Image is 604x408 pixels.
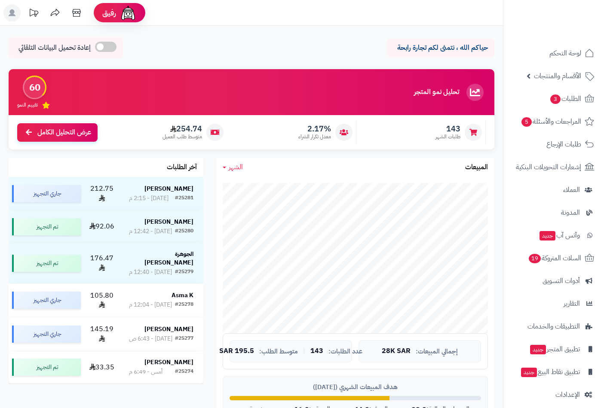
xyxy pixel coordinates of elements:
span: الشهر [229,162,243,172]
span: العملاء [563,184,580,196]
div: تم التجهيز [12,255,81,272]
span: السلات المتروكة [528,252,581,264]
a: الإعدادات [509,384,599,405]
div: #25279 [175,268,193,277]
strong: الجوهرة [PERSON_NAME] [144,250,193,267]
a: الطلبات3 [509,88,599,109]
h3: آخر الطلبات [167,164,197,171]
a: العملاء [509,180,599,200]
p: حياكم الله ، نتمنى لكم تجارة رابحة [393,43,488,53]
strong: [PERSON_NAME] [144,325,193,334]
td: 33.35 [84,351,119,383]
span: تطبيق نقاط البيع [520,366,580,378]
a: تطبيق المتجرجديد [509,339,599,359]
span: الإعدادات [555,389,580,401]
span: إعادة تحميل البيانات التلقائي [18,43,91,53]
span: لوحة التحكم [549,47,581,59]
td: 105.80 [84,284,119,317]
span: 19 [529,254,541,264]
div: [DATE] - 2:15 م [129,194,169,203]
span: الطلبات [549,93,581,105]
div: أمس - 6:49 م [129,368,162,376]
strong: [PERSON_NAME] [144,358,193,367]
span: 5 [521,117,532,127]
a: التقارير [509,293,599,314]
span: التقارير [564,298,580,310]
h3: تحليل نمو المتجر [414,88,459,96]
div: #25278 [175,301,193,309]
td: 92.06 [84,211,119,243]
div: [DATE] - 12:42 م [129,227,172,236]
span: الأقسام والمنتجات [534,70,581,82]
td: 145.19 [84,317,119,351]
div: جاري التجهيز [12,292,81,309]
div: #25281 [175,194,193,203]
a: المراجعات والأسئلة5 [509,111,599,132]
div: #25277 [175,335,193,343]
span: 143 [310,347,323,355]
a: أدوات التسويق [509,271,599,291]
span: رفيق [102,8,116,18]
div: تم التجهيز [12,218,81,235]
h3: المبيعات [465,164,488,171]
img: ai-face.png [120,4,137,21]
span: تطبيق المتجر [529,343,580,355]
a: إشعارات التحويلات البنكية [509,157,599,177]
img: logo-2.png [546,20,596,38]
span: 28K SAR [382,347,411,355]
a: التطبيقات والخدمات [509,316,599,337]
a: طلبات الإرجاع [509,134,599,155]
span: أدوات التسويق [543,275,580,287]
div: جاري التجهيز [12,185,81,202]
span: وآتس آب [539,229,580,241]
span: جديد [521,368,537,377]
a: لوحة التحكم [509,43,599,64]
span: 195.5 SAR [219,347,254,355]
span: 2.17% [298,124,331,134]
div: [DATE] - 12:04 م [129,301,172,309]
span: التطبيقات والخدمات [527,320,580,332]
a: تحديثات المنصة [23,4,44,24]
td: 176.47 [84,243,119,283]
span: تقييم النمو [17,101,38,109]
span: 254.74 [162,124,202,134]
span: | [303,348,305,354]
span: طلبات الشهر [435,133,460,140]
a: السلات المتروكة19 [509,248,599,268]
span: إجمالي المبيعات: [416,348,458,355]
strong: [PERSON_NAME] [144,184,193,193]
strong: [PERSON_NAME] [144,217,193,226]
span: متوسط طلب العميل [162,133,202,140]
a: المدونة [509,202,599,223]
span: المراجعات والأسئلة [521,116,581,128]
span: إشعارات التحويلات البنكية [516,161,581,173]
span: عدد الطلبات: [328,348,362,355]
a: عرض التحليل الكامل [17,123,98,142]
td: 212.75 [84,177,119,210]
span: متوسط الطلب: [259,348,298,355]
span: 3 [550,94,561,104]
span: جديد [530,345,546,354]
span: عرض التحليل الكامل [37,128,91,137]
div: #25280 [175,227,193,236]
div: [DATE] - 12:40 م [129,268,172,277]
div: [DATE] - 6:43 ص [129,335,172,343]
div: تم التجهيز [12,359,81,376]
div: جاري التجهيز [12,326,81,343]
div: #25274 [175,368,193,376]
a: وآتس آبجديد [509,225,599,246]
span: جديد [540,231,555,241]
span: المدونة [561,207,580,219]
a: تطبيق نقاط البيعجديد [509,362,599,382]
strong: Asma K [172,291,193,300]
span: معدل تكرار الشراء [298,133,331,140]
div: هدف المبيعات الشهري ([DATE]) [230,383,481,392]
a: الشهر [223,162,243,172]
span: 143 [435,124,460,134]
span: طلبات الإرجاع [546,138,581,150]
